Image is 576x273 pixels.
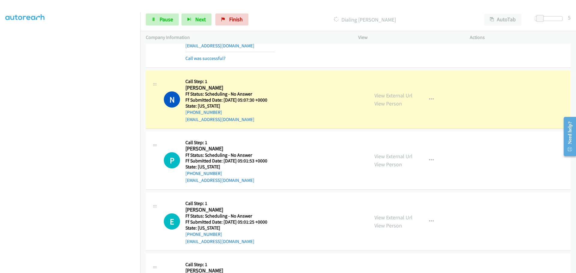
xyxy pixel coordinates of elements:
a: [EMAIL_ADDRESS][DOMAIN_NAME] [185,117,254,122]
h2: [PERSON_NAME] [185,85,275,91]
a: [EMAIL_ADDRESS][DOMAIN_NAME] [185,177,254,183]
a: View External Url [374,214,412,221]
h5: Ff Status: Scheduling - No Answer [185,152,275,158]
p: Company Information [146,34,347,41]
h1: P [164,152,180,168]
h5: Call Step: 1 [185,79,275,85]
h5: State: [US_STATE] [185,225,275,231]
a: [EMAIL_ADDRESS][DOMAIN_NAME] [185,43,254,49]
a: [PHONE_NUMBER] [185,231,222,237]
h5: Call Step: 1 [185,140,275,146]
div: The call is yet to be attempted [164,152,180,168]
h5: State: [US_STATE] [185,103,275,109]
a: View External Url [374,153,412,160]
a: [EMAIL_ADDRESS][DOMAIN_NAME] [185,239,254,244]
a: [PHONE_NUMBER] [185,109,222,115]
h5: Call Step: 1 [185,200,275,206]
div: The call is yet to be attempted [164,213,180,230]
a: View Person [374,161,402,168]
h5: Ff Submitted Date: [DATE] 05:07:30 +0000 [185,97,275,103]
h1: E [164,213,180,230]
h5: Ff Status: Scheduling - No Answer [185,213,275,219]
h2: [PERSON_NAME] [185,206,275,213]
a: [PHONE_NUMBER] [185,171,222,176]
h2: [PERSON_NAME] [185,145,275,152]
h5: State: [US_STATE] [185,164,275,170]
h5: Ff Submitted Date: [DATE] 05:01:53 +0000 [185,158,275,164]
a: Call was successful? [185,55,226,61]
p: Actions [470,34,571,41]
h1: N [164,91,180,108]
a: View Person [374,222,402,229]
p: View [358,34,459,41]
a: View Person [374,100,402,107]
a: Pause [146,13,179,25]
h5: Ff Status: Scheduling - No Answer [185,91,275,97]
h5: Ff Submitted Date: [DATE] 05:01:25 +0000 [185,219,275,225]
span: Pause [160,16,173,23]
button: AutoTab [484,13,521,25]
p: Dialing [PERSON_NAME] [256,16,473,24]
a: View External Url [374,92,412,99]
span: Finish [229,16,243,23]
iframe: Resource Center [559,113,576,160]
span: Next [195,16,206,23]
button: Next [181,13,211,25]
a: Finish [215,13,248,25]
h5: Call Step: 1 [185,262,275,268]
div: 5 [568,13,571,22]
